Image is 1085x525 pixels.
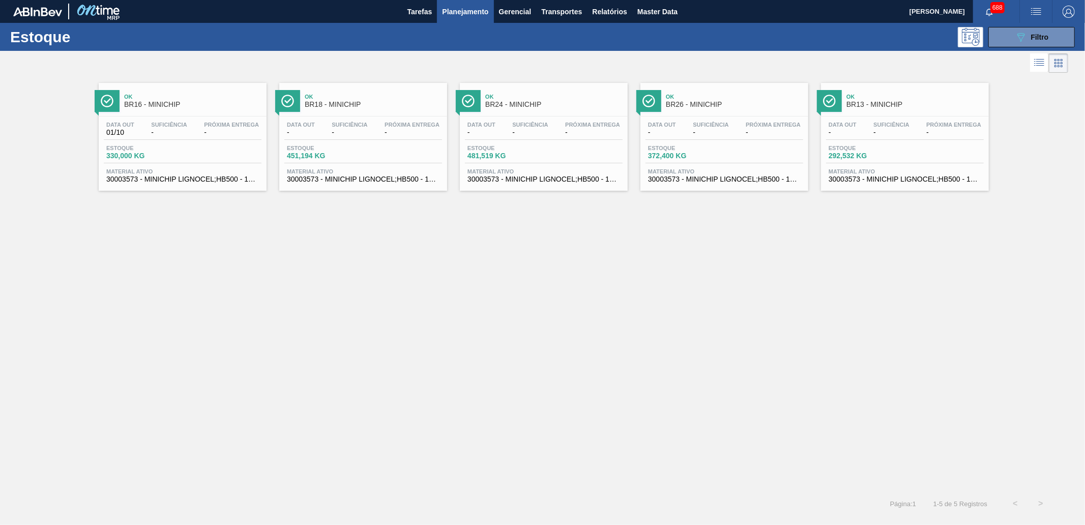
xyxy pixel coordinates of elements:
[452,75,633,191] a: ÍconeOkBR24 - MINICHIPData out-Suficiência-Próxima Entrega-Estoque481,519 KGMaterial ativo3000357...
[287,129,315,136] span: -
[823,95,836,107] img: Ícone
[467,152,539,160] span: 481,519 KG
[281,95,294,107] img: Ícone
[958,27,983,47] div: Pogramando: nenhum usuário selecionado
[287,145,358,151] span: Estoque
[467,129,495,136] span: -
[642,95,655,107] img: Ícone
[541,6,582,18] span: Transportes
[746,122,801,128] span: Próxima Entrega
[648,168,801,174] span: Material ativo
[485,94,623,100] span: Ok
[151,122,187,128] span: Suficiência
[829,122,857,128] span: Data out
[648,129,676,136] span: -
[305,101,442,108] span: BR18 - MINICHIP
[305,94,442,100] span: Ok
[462,95,475,107] img: Ícone
[829,176,981,183] span: 30003573 - MINICHIP LIGNOCEL;HB500 - 1000 JRS;;
[512,129,548,136] span: -
[693,129,728,136] span: -
[1031,33,1049,41] span: Filtro
[666,101,803,108] span: BR26 - MINICHIP
[332,129,367,136] span: -
[648,152,719,160] span: 372,400 KG
[106,145,178,151] span: Estoque
[385,122,439,128] span: Próxima Entrega
[407,6,432,18] span: Tarefas
[467,176,620,183] span: 30003573 - MINICHIP LIGNOCEL;HB500 - 1000 JRS;;
[1028,491,1053,516] button: >
[101,95,113,107] img: Ícone
[287,122,315,128] span: Data out
[990,2,1005,13] span: 688
[106,176,259,183] span: 30003573 - MINICHIP LIGNOCEL;HB500 - 1000 JRS;;
[926,129,981,136] span: -
[931,500,987,508] span: 1 - 5 de 5 Registros
[746,129,801,136] span: -
[648,122,676,128] span: Data out
[287,176,439,183] span: 30003573 - MINICHIP LIGNOCEL;HB500 - 1000 JRS;;
[973,5,1006,19] button: Notificações
[565,122,620,128] span: Próxima Entrega
[565,129,620,136] span: -
[332,122,367,128] span: Suficiência
[1049,53,1068,73] div: Visão em Cards
[512,122,548,128] span: Suficiência
[13,7,62,16] img: TNhmsLtSVTkK8tSr43FrP2fwEKptu5GPRR3wAAAABJRU5ErkJggg==
[467,122,495,128] span: Data out
[873,129,909,136] span: -
[124,94,261,100] span: Ok
[693,122,728,128] span: Suficiência
[846,94,984,100] span: Ok
[846,101,984,108] span: BR13 - MINICHIP
[829,168,981,174] span: Material ativo
[926,122,981,128] span: Próxima Entrega
[151,129,187,136] span: -
[890,500,916,508] span: Página : 1
[829,145,900,151] span: Estoque
[91,75,272,191] a: ÍconeOkBR16 - MINICHIPData out01/10Suficiência-Próxima Entrega-Estoque330,000 KGMaterial ativo300...
[637,6,678,18] span: Master Data
[442,6,488,18] span: Planejamento
[1003,491,1028,516] button: <
[106,122,134,128] span: Data out
[1030,53,1049,73] div: Visão em Lista
[204,129,259,136] span: -
[485,101,623,108] span: BR24 - MINICHIP
[988,27,1075,47] button: Filtro
[106,168,259,174] span: Material ativo
[106,129,134,136] span: 01/10
[204,122,259,128] span: Próxima Entrega
[385,129,439,136] span: -
[1063,6,1075,18] img: Logout
[467,168,620,174] span: Material ativo
[272,75,452,191] a: ÍconeOkBR18 - MINICHIPData out-Suficiência-Próxima Entrega-Estoque451,194 KGMaterial ativo3000357...
[106,152,178,160] span: 330,000 KG
[873,122,909,128] span: Suficiência
[666,94,803,100] span: Ok
[633,75,813,191] a: ÍconeOkBR26 - MINICHIPData out-Suficiência-Próxima Entrega-Estoque372,400 KGMaterial ativo3000357...
[648,145,719,151] span: Estoque
[592,6,627,18] span: Relatórios
[499,6,532,18] span: Gerencial
[813,75,994,191] a: ÍconeOkBR13 - MINICHIPData out-Suficiência-Próxima Entrega-Estoque292,532 KGMaterial ativo3000357...
[124,101,261,108] span: BR16 - MINICHIP
[829,152,900,160] span: 292,532 KG
[648,176,801,183] span: 30003573 - MINICHIP LIGNOCEL;HB500 - 1000 JRS;;
[1030,6,1042,18] img: userActions
[467,145,539,151] span: Estoque
[287,168,439,174] span: Material ativo
[10,31,165,43] h1: Estoque
[287,152,358,160] span: 451,194 KG
[829,129,857,136] span: -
